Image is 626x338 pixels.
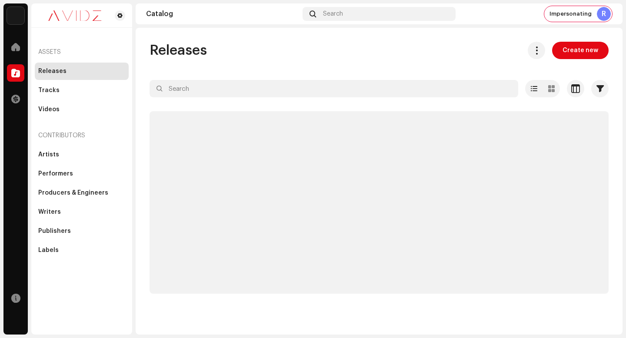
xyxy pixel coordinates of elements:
[38,228,71,235] div: Publishers
[35,82,129,99] re-m-nav-item: Tracks
[35,125,129,146] re-a-nav-header: Contributors
[38,247,59,254] div: Labels
[35,203,129,221] re-m-nav-item: Writers
[38,87,60,94] div: Tracks
[38,209,61,215] div: Writers
[150,80,518,97] input: Search
[38,151,59,158] div: Artists
[38,170,73,177] div: Performers
[35,165,129,182] re-m-nav-item: Performers
[150,42,207,59] span: Releases
[323,10,343,17] span: Search
[35,146,129,163] re-m-nav-item: Artists
[38,106,60,113] div: Videos
[7,7,24,24] img: 10d72f0b-d06a-424f-aeaa-9c9f537e57b6
[35,101,129,118] re-m-nav-item: Videos
[38,10,111,21] img: 0c631eef-60b6-411a-a233-6856366a70de
[35,184,129,202] re-m-nav-item: Producers & Engineers
[38,68,67,75] div: Releases
[146,10,299,17] div: Catalog
[35,222,129,240] re-m-nav-item: Publishers
[549,10,592,17] span: Impersonating
[552,42,609,59] button: Create new
[38,189,108,196] div: Producers & Engineers
[35,63,129,80] re-m-nav-item: Releases
[35,242,129,259] re-m-nav-item: Labels
[563,42,598,59] span: Create new
[35,42,129,63] re-a-nav-header: Assets
[597,7,611,21] div: R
